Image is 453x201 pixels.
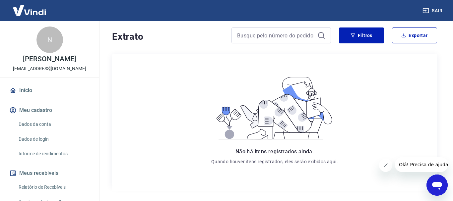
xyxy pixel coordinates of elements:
button: Filtros [339,27,384,43]
h4: Extrato [112,30,224,43]
p: [EMAIL_ADDRESS][DOMAIN_NAME] [13,65,86,72]
input: Busque pelo número do pedido [237,30,315,40]
iframe: Fechar mensagem [379,159,392,172]
span: Não há itens registrados ainda. [235,148,314,155]
p: Quando houver itens registrados, eles serão exibidos aqui. [211,158,338,165]
iframe: Mensagem da empresa [395,157,448,172]
a: Relatório de Recebíveis [16,180,91,194]
button: Exportar [392,27,437,43]
a: Dados da conta [16,118,91,131]
button: Meu cadastro [8,103,91,118]
img: Vindi [8,0,51,21]
div: N [36,26,63,53]
a: Início [8,83,91,98]
a: Informe de rendimentos [16,147,91,161]
span: Olá! Precisa de ajuda? [4,5,56,10]
p: [PERSON_NAME] [23,56,76,63]
a: Dados de login [16,132,91,146]
iframe: Botão para abrir a janela de mensagens [426,175,448,196]
button: Sair [421,5,445,17]
button: Meus recebíveis [8,166,91,180]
